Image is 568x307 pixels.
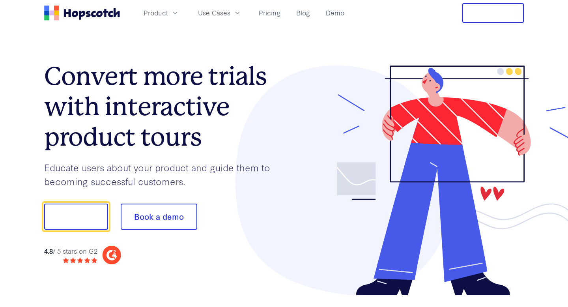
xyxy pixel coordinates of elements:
[293,6,313,19] a: Blog
[44,6,120,21] a: Home
[323,6,348,19] a: Demo
[193,6,246,19] button: Use Cases
[44,61,284,152] h1: Convert more trials with interactive product tours
[44,246,97,256] div: / 5 stars on G2
[462,3,524,23] button: Free Trial
[44,246,53,255] strong: 4.8
[44,204,108,230] button: Show me!
[144,8,168,18] span: Product
[198,8,230,18] span: Use Cases
[44,161,284,188] p: Educate users about your product and guide them to becoming successful customers.
[139,6,184,19] button: Product
[121,204,197,230] button: Book a demo
[256,6,284,19] a: Pricing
